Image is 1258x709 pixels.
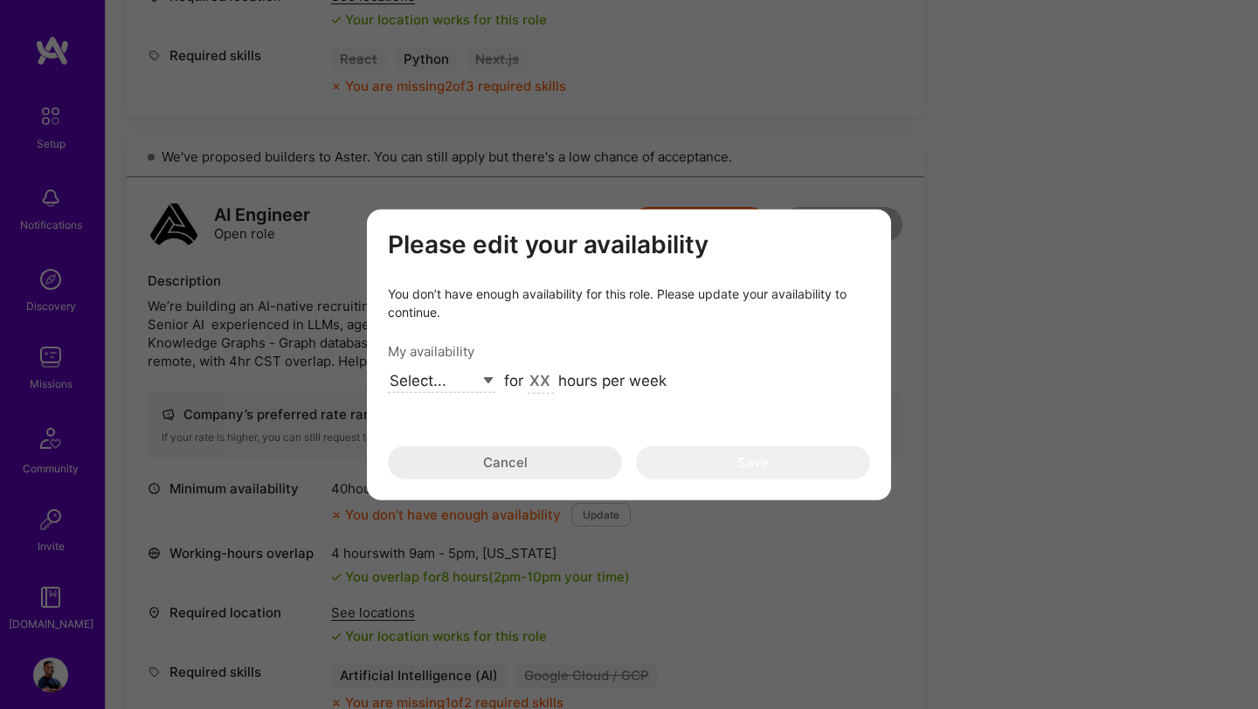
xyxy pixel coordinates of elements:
[388,341,870,360] div: My availability
[636,445,870,478] button: Save
[367,210,891,500] div: modal
[388,231,870,260] h3: Please edit your availability
[388,284,870,320] div: You don’t have enough availability for this role. Please update your availability to continue.
[528,370,554,393] input: XX
[388,445,622,478] button: Cancel
[504,370,667,393] div: for hours per week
